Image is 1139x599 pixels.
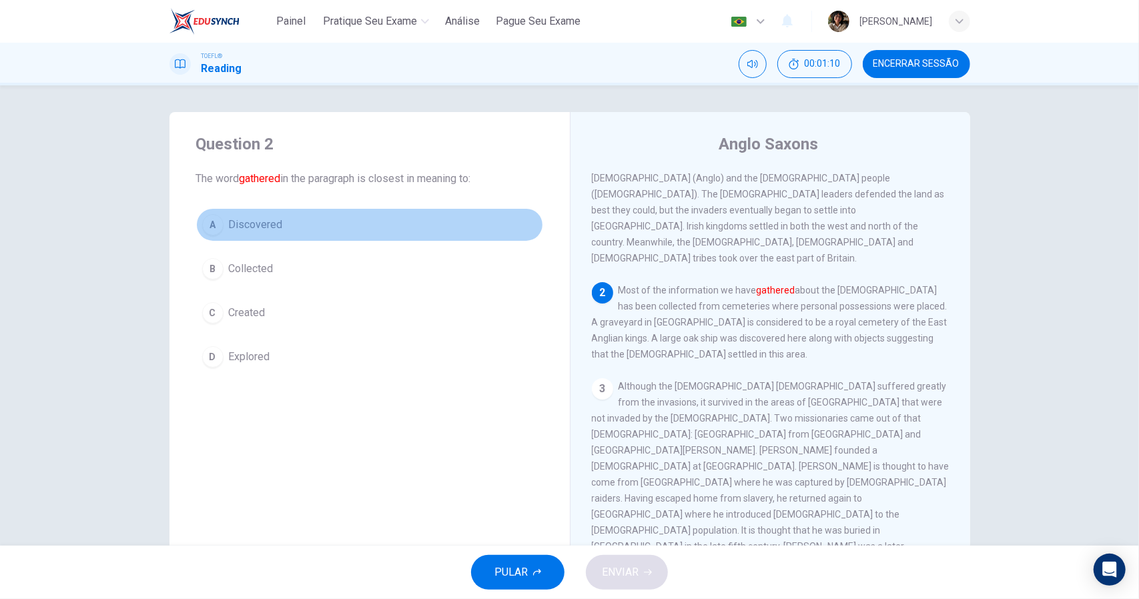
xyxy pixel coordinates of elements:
[229,217,283,233] span: Discovered
[323,13,417,29] span: Pratique seu exame
[860,13,933,29] div: [PERSON_NAME]
[471,555,564,590] button: PULAR
[202,214,224,235] div: A
[196,340,543,374] button: DExplored
[229,349,270,365] span: Explored
[828,11,849,32] img: Profile picture
[739,50,767,78] div: Silenciar
[202,51,223,61] span: TOEFL®
[196,208,543,241] button: ADiscovered
[229,305,266,321] span: Created
[440,9,485,33] button: Análise
[494,563,528,582] span: PULAR
[229,261,274,277] span: Collected
[196,171,543,187] span: The word in the paragraph is closest in meaning to:
[592,282,613,304] div: 2
[719,133,818,155] h4: Anglo Saxons
[196,296,543,330] button: CCreated
[731,17,747,27] img: pt
[873,59,960,69] span: Encerrar Sessão
[169,8,240,35] img: EduSynch logo
[196,252,543,285] button: BCollected
[202,302,224,324] div: C
[169,8,270,35] a: EduSynch logo
[777,50,852,78] div: Esconder
[196,133,543,155] h4: Question 2
[1094,554,1126,586] div: Open Intercom Messenger
[592,378,613,400] div: 3
[496,13,581,29] span: Pague Seu Exame
[318,9,434,33] button: Pratique seu exame
[863,50,970,78] button: Encerrar Sessão
[445,13,480,29] span: Análise
[805,59,841,69] span: 00:01:10
[592,93,945,263] span: In the fifth century AD, Britain was being attacked by the [DEMOGRAPHIC_DATA], [DEMOGRAPHIC_DATA]...
[270,9,312,33] button: Painel
[202,346,224,368] div: D
[490,9,586,33] button: Pague Seu Exame
[592,285,947,360] span: Most of the information we have about the [DEMOGRAPHIC_DATA] has been collected from cemeteries w...
[202,61,242,77] h1: Reading
[757,285,795,295] font: gathered
[240,172,281,185] font: gathered
[276,13,306,29] span: Painel
[202,258,224,279] div: B
[777,50,852,78] button: 00:01:10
